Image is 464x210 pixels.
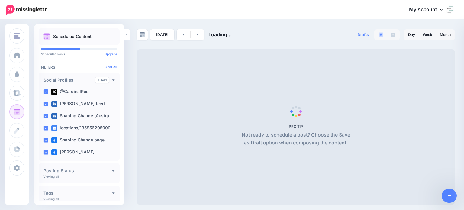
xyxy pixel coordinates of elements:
img: linkedin-square.png [51,101,57,107]
img: google_business-square.png [51,125,57,131]
img: calendar-grey-darker.png [140,32,145,37]
img: facebook-square.png [51,149,57,155]
img: facebook-grey-square.png [391,33,395,37]
h4: Posting Status [43,169,112,173]
h5: PRO TIP [239,124,353,129]
img: calendar.png [43,33,50,40]
h4: Filters [41,65,117,69]
a: Week [419,30,436,40]
label: [PERSON_NAME] [51,149,95,155]
a: Drafts [354,29,372,40]
p: Viewing all [43,197,59,201]
a: Month [436,30,454,40]
label: Shaping Change page [51,137,105,143]
a: Day [404,30,419,40]
p: Not ready to schedule a post? Choose the Save as Draft option when composing the content. [239,131,353,147]
label: @CardinalRos [51,89,89,95]
a: Clear All [105,65,117,69]
a: Upgrade [105,52,117,56]
h4: Social Profiles [43,78,95,82]
img: twitter-square.png [51,89,57,95]
p: Viewing all [43,175,59,178]
img: linkedin-square.png [51,113,57,119]
label: [PERSON_NAME] feed [51,101,105,107]
label: locations/135856205999… [51,125,114,131]
a: Add [95,77,109,83]
p: Scheduled Content [53,34,92,39]
img: paragraph-boxed.png [379,32,383,37]
a: My Account [403,2,455,17]
p: Scheduled Posts [41,53,117,56]
span: Drafts [358,33,369,37]
h4: Tags [43,191,112,195]
label: Shaping Change (Austra… [51,113,113,119]
img: menu.png [14,33,20,39]
span: Loading... [208,31,232,37]
img: facebook-square.png [51,137,57,143]
img: Missinglettr [6,5,47,15]
a: [DATE] [150,29,174,40]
